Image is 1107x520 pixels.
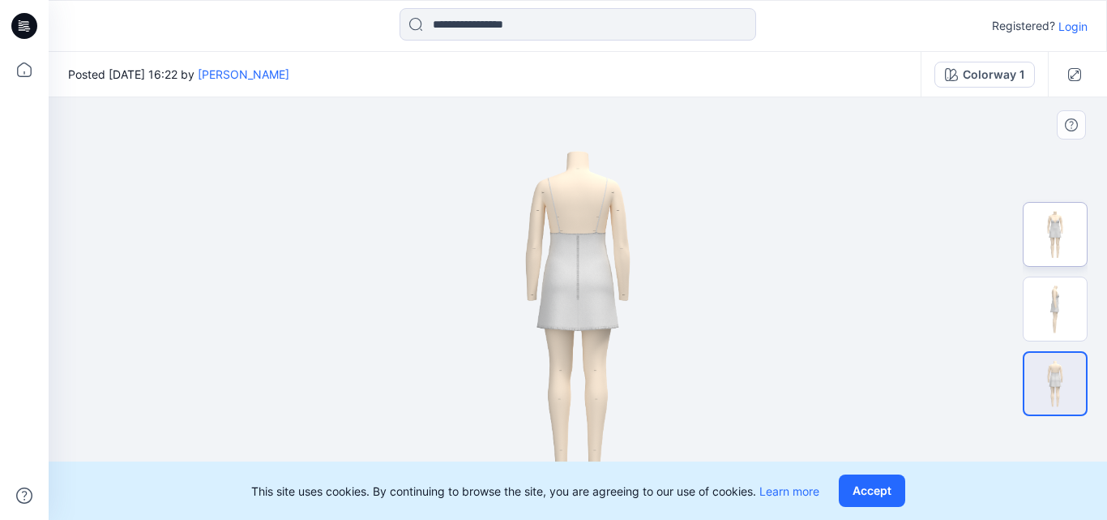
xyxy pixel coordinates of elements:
[198,67,289,81] a: [PERSON_NAME]
[429,97,727,520] img: eyJhbGciOiJIUzI1NiIsImtpZCI6IjAiLCJzbHQiOiJzZXMiLCJ0eXAiOiJKV1QifQ.eyJkYXRhIjp7InR5cGUiOiJzdG9yYW...
[68,66,289,83] span: Posted [DATE] 16:22 by
[1024,353,1086,415] img: 12858-17_2
[759,484,819,498] a: Learn more
[1024,203,1087,266] img: 12858-17_0
[934,62,1035,88] button: Colorway 1
[839,475,905,507] button: Accept
[963,66,1024,84] div: Colorway 1
[1024,277,1087,341] img: 12858-17_1
[1058,18,1088,35] p: Login
[251,483,819,500] p: This site uses cookies. By continuing to browse the site, you are agreeing to our use of cookies.
[992,16,1055,36] p: Registered?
